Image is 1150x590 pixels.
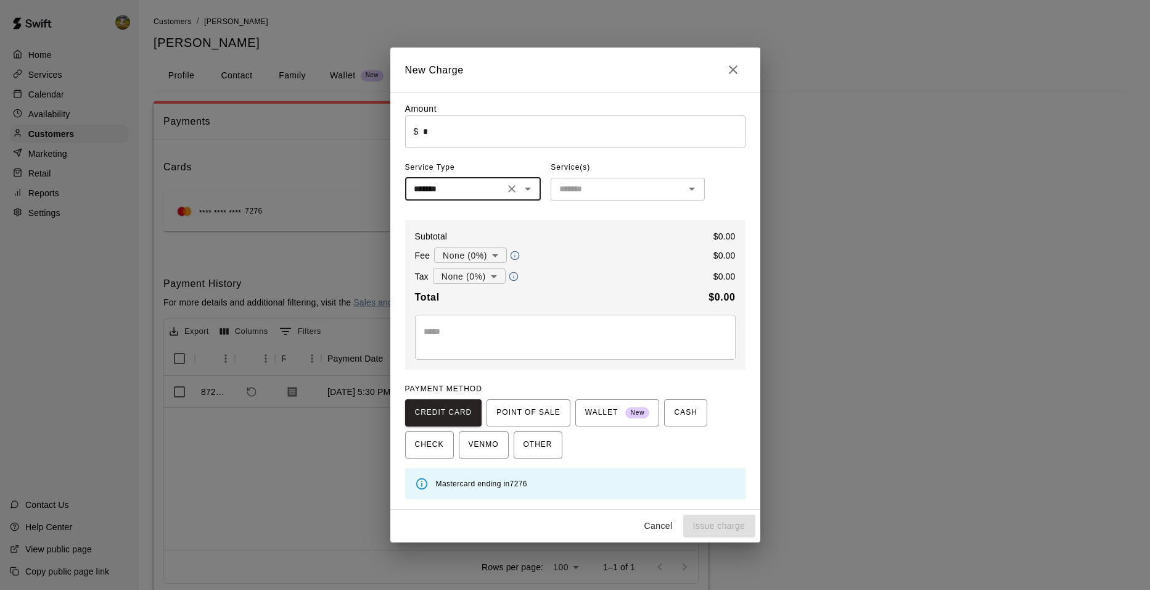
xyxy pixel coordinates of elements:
span: Service Type [405,158,541,178]
button: Open [519,180,536,197]
p: Tax [415,270,429,283]
p: $ 0.00 [713,230,736,243]
button: WALLET New [575,399,660,426]
span: VENMO [469,435,499,455]
span: POINT OF SALE [496,403,560,423]
button: POINT OF SALE [487,399,570,426]
span: WALLET [585,403,650,423]
span: New [625,405,649,422]
span: Service(s) [551,158,590,178]
p: $ [414,125,419,138]
p: $ 0.00 [713,270,736,283]
div: None (0%) [433,265,506,288]
button: CASH [664,399,707,426]
div: None (0%) [434,244,507,267]
b: Total [415,292,440,302]
span: CASH [674,403,697,423]
button: Open [683,180,700,197]
b: $ 0.00 [708,292,735,302]
button: CHECK [405,431,454,459]
p: $ 0.00 [713,249,736,262]
p: Subtotal [415,230,448,243]
button: Cancel [639,515,678,538]
span: Mastercard ending in 7276 [436,480,527,488]
button: VENMO [459,431,509,459]
button: CREDIT CARD [405,399,482,426]
h2: New Charge [390,48,760,92]
span: PAYMENT METHOD [405,384,482,393]
button: OTHER [514,431,562,459]
button: Clear [503,180,520,197]
span: CHECK [415,435,444,455]
label: Amount [405,104,437,114]
span: OTHER [524,435,552,455]
span: CREDIT CARD [415,403,472,423]
button: Close [721,57,745,82]
p: Fee [415,249,430,262]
